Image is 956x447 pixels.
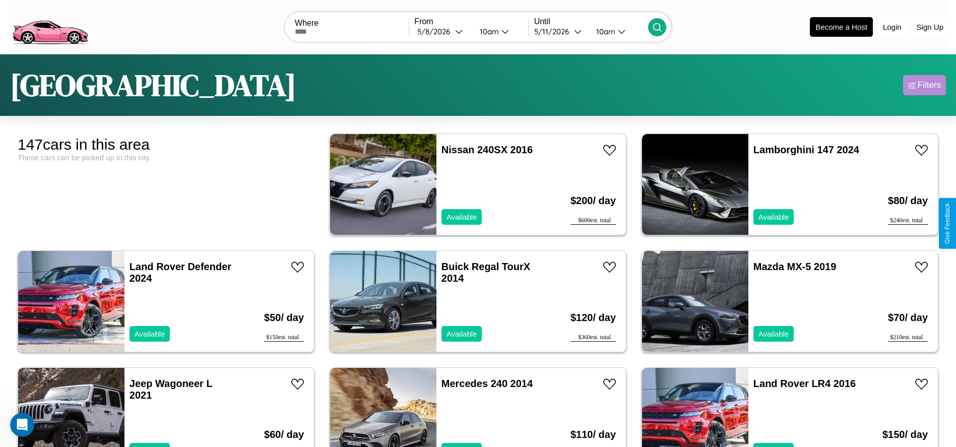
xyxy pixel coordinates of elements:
div: $ 150 est. total [264,334,304,342]
p: Available [135,327,165,341]
a: Lamborghini 147 2024 [753,144,859,155]
div: $ 600 est. total [570,217,616,225]
h3: $ 50 / day [264,302,304,334]
h1: [GEOGRAPHIC_DATA] [10,65,296,106]
iframe: Intercom live chat [10,413,34,437]
div: 147 cars in this area [18,136,314,153]
a: Buick Regal TourX 2014 [441,261,530,284]
button: Filters [903,75,946,95]
p: Available [758,327,789,341]
button: Sign Up [912,18,948,36]
button: 5/8/2026 [414,26,471,37]
h3: $ 80 / day [888,185,928,217]
button: Login [878,18,907,36]
div: 10am [591,27,618,36]
div: $ 240 est. total [888,217,928,225]
div: Filters [918,80,941,90]
div: 5 / 8 / 2026 [417,27,455,36]
button: 10am [472,26,529,37]
a: Land Rover Defender 2024 [130,261,231,284]
img: logo [8,5,92,47]
div: 5 / 11 / 2026 [534,27,574,36]
p: Available [758,210,789,224]
a: Mercedes 240 2014 [441,378,533,389]
div: $ 210 est. total [888,334,928,342]
label: From [414,17,528,26]
button: Become a Host [810,17,873,37]
div: 10am [475,27,501,36]
label: Until [534,17,648,26]
a: Jeep Wagoneer L 2021 [130,378,213,401]
div: $ 360 est. total [570,334,616,342]
h3: $ 120 / day [570,302,616,334]
label: Where [295,19,409,28]
div: Give Feedback [944,203,951,244]
a: Land Rover LR4 2016 [753,378,856,389]
p: Available [447,210,477,224]
button: 10am [588,26,648,37]
h3: $ 70 / day [888,302,928,334]
h3: $ 200 / day [570,185,616,217]
a: Nissan 240SX 2016 [441,144,533,155]
div: These cars can be picked up in this city. [18,153,314,162]
p: Available [447,327,477,341]
a: Mazda MX-5 2019 [753,261,837,272]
